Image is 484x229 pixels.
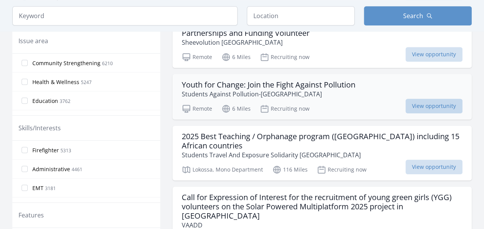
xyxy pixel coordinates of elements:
p: Recruiting now [317,165,367,174]
p: Recruiting now [260,104,310,113]
span: Education [32,97,58,105]
input: Health & Wellness 5247 [22,79,28,85]
a: Partnerships and Funding Volunteer Sheevolution [GEOGRAPHIC_DATA] Remote 6 Miles Recruiting now V... [172,22,472,68]
span: View opportunity [405,47,462,62]
p: 116 Miles [272,165,308,174]
p: Sheevolution [GEOGRAPHIC_DATA] [182,38,310,47]
legend: Features [18,210,44,220]
span: Search [403,11,423,20]
input: EMT 3181 [22,185,28,191]
h3: Call for Expression of Interest for the recruitment of young green girls (YGG) volunteers on the ... [182,193,462,221]
span: 3181 [45,185,56,192]
input: Firefighter 5313 [22,147,28,153]
span: 6210 [102,60,113,67]
p: Students Against Pollution-[GEOGRAPHIC_DATA] [182,89,355,99]
a: Youth for Change: Join the Fight Against Pollution Students Against Pollution-[GEOGRAPHIC_DATA] R... [172,74,472,120]
span: 4461 [72,166,82,173]
span: Firefighter [32,146,59,154]
p: 6 Miles [221,104,251,113]
span: Administrative [32,165,70,173]
span: Community Strengthening [32,59,100,67]
p: 6 Miles [221,52,251,62]
span: 5247 [81,79,92,86]
h3: Partnerships and Funding Volunteer [182,29,310,38]
span: View opportunity [405,99,462,113]
span: 5313 [60,147,71,154]
legend: Skills/Interests [18,123,61,133]
span: 3762 [60,98,70,104]
p: Remote [182,52,212,62]
p: Students Travel And Exposure Solidarity [GEOGRAPHIC_DATA] [182,150,462,160]
legend: Issue area [18,36,48,45]
p: Recruiting now [260,52,310,62]
h3: 2025 Best Teaching / Orphanage program ([GEOGRAPHIC_DATA]) including 15 African countries [182,132,462,150]
button: Search [364,6,472,25]
h3: Youth for Change: Join the Fight Against Pollution [182,80,355,89]
a: 2025 Best Teaching / Orphanage program ([GEOGRAPHIC_DATA]) including 15 African countries Student... [172,126,472,180]
p: Lokossa, Mono Department [182,165,263,174]
input: Location [247,6,355,25]
input: Keyword [12,6,238,25]
span: EMT [32,184,44,192]
span: View opportunity [405,160,462,174]
input: Education 3762 [22,98,28,104]
input: Administrative 4461 [22,166,28,172]
input: Community Strengthening 6210 [22,60,28,66]
p: Remote [182,104,212,113]
span: Health & Wellness [32,78,79,86]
